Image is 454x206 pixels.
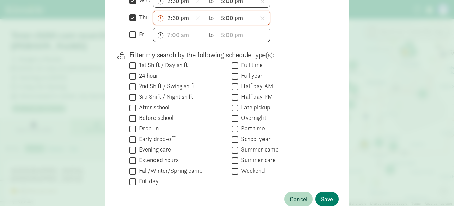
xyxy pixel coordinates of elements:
[238,156,276,164] label: Summer care
[136,30,146,38] label: fri
[136,167,203,175] label: Fall/Winter/Spring camp
[136,13,149,21] label: thu
[136,82,195,90] label: 2nd Shift / Swing shift
[208,13,215,22] span: to
[238,114,266,122] label: Overnight
[136,103,169,111] label: After school
[290,194,307,204] span: Cancel
[218,28,270,42] input: 5:00 pm
[136,93,193,101] label: 3rd Shift / Night shift
[238,124,265,132] label: Part time
[129,50,328,60] p: Filter my search by the following schedule type(s):
[238,93,273,101] label: Half day PM
[218,11,270,25] input: 5:00 pm
[321,194,333,204] span: Save
[238,167,265,175] label: Weekend
[136,61,188,69] label: 1st Shift / Day shift
[153,11,205,25] input: 7:00 am
[238,103,270,111] label: Late pickup
[238,61,263,69] label: Full time
[238,135,271,143] label: School year
[136,177,159,185] label: Full day
[238,82,273,90] label: Half day AM
[238,72,263,80] label: Full year
[238,145,279,154] label: Summer camp
[136,72,158,80] label: 24 hour
[136,135,175,143] label: Early drop-off
[136,156,179,164] label: Extended hours
[208,30,215,39] span: to
[136,124,159,132] label: Drop-in
[153,28,205,42] input: 7:00 am
[136,114,174,122] label: Before school
[136,145,171,154] label: Evening care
